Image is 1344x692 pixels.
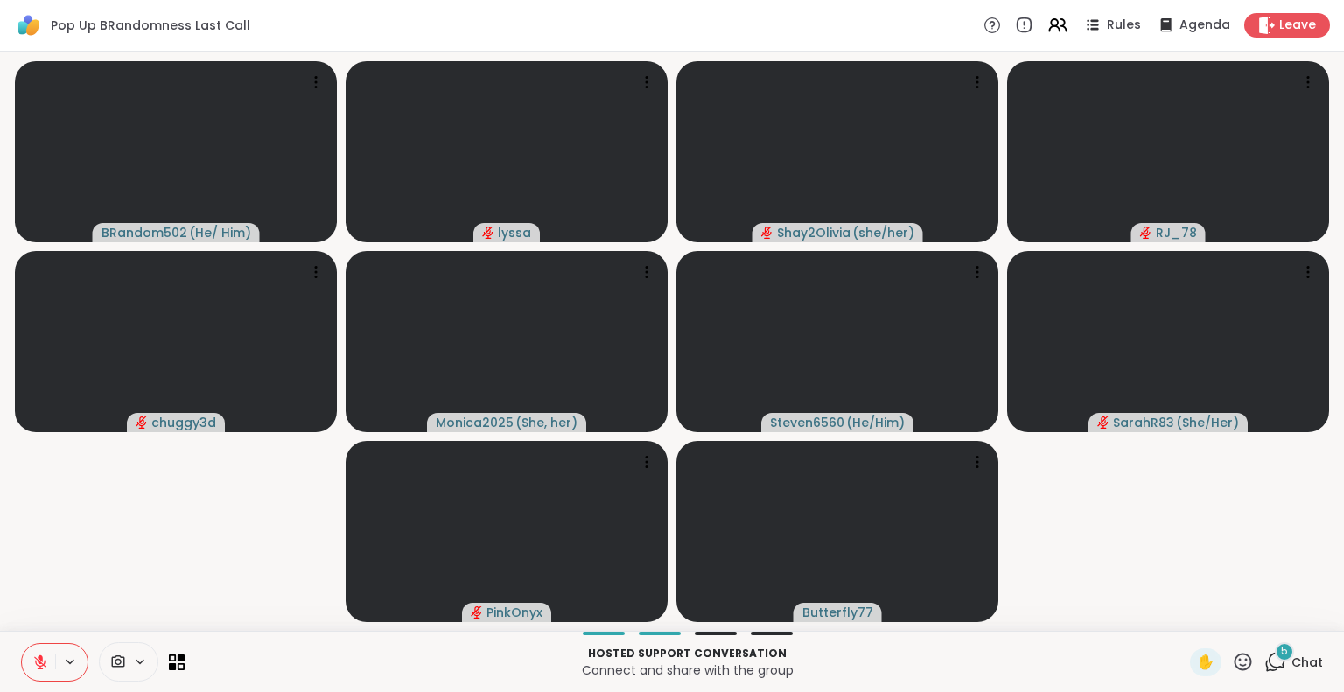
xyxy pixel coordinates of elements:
span: Shay2Olivia [777,224,850,241]
span: SarahR83 [1113,414,1174,431]
span: audio-muted [1097,416,1109,429]
span: Pop Up BRandomness Last Call [51,17,250,34]
span: Rules [1107,17,1141,34]
span: chuggy3d [151,414,216,431]
p: Connect and share with the group [195,661,1179,679]
span: Chat [1291,654,1323,671]
span: lyssa [498,224,531,241]
span: audio-muted [761,227,773,239]
span: RJ_78 [1156,224,1197,241]
span: ( she/her ) [852,224,914,241]
p: Hosted support conversation [195,646,1179,661]
span: audio-muted [482,227,494,239]
img: ShareWell Logomark [14,10,44,40]
span: audio-muted [471,606,483,619]
span: PinkOnyx [486,604,542,621]
span: audio-muted [136,416,148,429]
span: ( She, her ) [515,414,577,431]
span: ✋ [1197,652,1214,673]
span: 5 [1281,644,1288,659]
span: Butterfly77 [802,604,873,621]
span: ( He/ Him ) [189,224,251,241]
span: audio-muted [1140,227,1152,239]
span: Leave [1279,17,1316,34]
span: Monica2025 [436,414,514,431]
span: ( She/Her ) [1176,414,1239,431]
span: Steven6560 [770,414,844,431]
span: ( He/Him ) [846,414,905,431]
span: Agenda [1179,17,1230,34]
span: BRandom502 [101,224,187,241]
